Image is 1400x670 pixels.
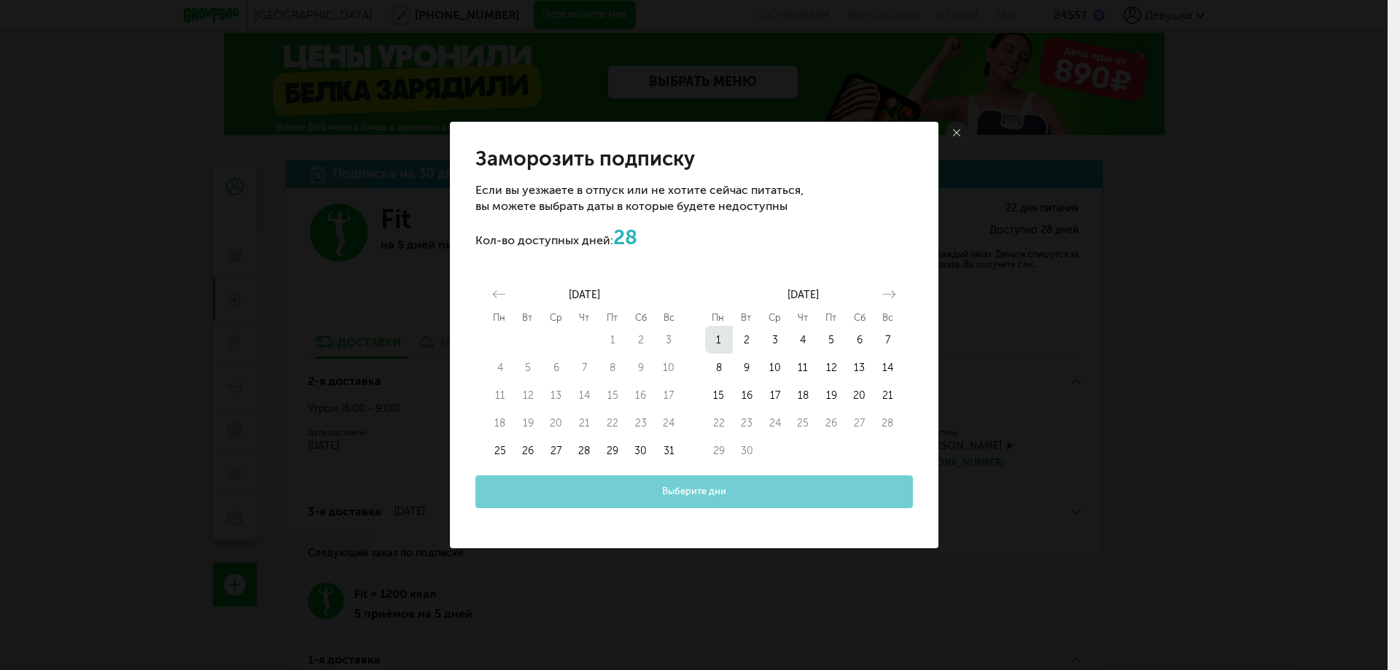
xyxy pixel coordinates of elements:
[845,354,874,381] td: Choose Saturday, September 13, 2025 as your start date.
[733,354,761,381] button: 9
[626,354,655,381] td: Not available. Saturday, August 9, 2025
[486,437,515,464] button: 25
[874,409,902,437] td: Not available. Sunday, September 28, 2025
[486,354,515,381] td: Not available. Monday, August 4, 2025
[874,354,902,381] td: Choose Sunday, September 14, 2025 as your start date.
[845,409,874,437] td: Not available. Saturday, September 27, 2025
[486,284,512,304] button: Move backward to switch to the previous month.
[733,354,761,381] td: Choose Tuesday, September 9, 2025 as your start date.
[514,354,542,381] td: Not available. Tuesday, August 5, 2025
[655,437,683,464] button: 31
[626,437,655,464] td: Choose Saturday, August 30, 2025 as your start date.
[626,381,655,409] button: 16
[761,409,790,437] button: 24
[845,381,874,409] td: Choose Saturday, September 20, 2025 as your start date.
[705,409,734,437] td: Not available. Monday, September 22, 2025
[845,381,874,409] button: 20
[817,326,846,354] td: Choose Friday, September 5, 2025 as your start date.
[486,409,515,437] td: Not available. Monday, August 18, 2025
[817,381,846,409] button: 19
[874,381,902,409] button: 21
[626,381,655,409] td: Not available. Saturday, August 16, 2025
[486,381,515,409] td: Not available. Monday, August 11, 2025
[874,326,902,354] button: 7
[789,354,817,381] button: 11
[599,437,627,464] button: 29
[761,354,790,381] td: Choose Wednesday, September 10, 2025 as your start date.
[705,326,734,354] button: 1
[570,437,599,464] td: Choose Thursday, August 28, 2025 as your start date.
[876,284,902,304] button: Move forward to switch to the next month.
[542,437,571,464] button: 27
[475,147,804,171] h2: Заморозить подписку
[542,354,571,381] button: 6
[655,354,683,381] button: 10
[626,409,655,437] td: Not available. Saturday, August 23, 2025
[626,354,655,381] button: 9
[599,409,627,437] button: 22
[817,354,846,381] button: 12
[655,409,683,437] button: 24
[874,409,902,437] button: 28
[705,287,902,304] div: [DATE]
[542,409,571,437] button: 20
[486,287,683,304] div: [DATE]
[817,326,846,354] button: 5
[486,354,515,381] button: 4
[599,326,627,354] button: 1
[570,381,599,409] td: Not available. Thursday, August 14, 2025
[570,409,599,437] td: Not available. Thursday, August 21, 2025
[599,437,627,464] td: Choose Friday, August 29, 2025 as your start date.
[705,354,734,381] td: Choose Monday, September 8, 2025 as your start date.
[845,326,874,354] td: Choose Saturday, September 6, 2025 as your start date.
[655,381,683,409] td: Not available. Sunday, August 17, 2025
[733,381,761,409] td: Choose Tuesday, September 16, 2025 as your start date.
[705,437,734,464] button: 29
[789,409,817,437] button: 25
[626,326,655,354] button: 2
[655,326,683,354] button: 3
[599,381,627,409] td: Not available. Friday, August 15, 2025
[599,326,627,354] td: Not available. Friday, August 1, 2025
[626,409,655,437] button: 23
[789,381,817,409] button: 18
[514,354,542,381] button: 5
[514,409,542,437] button: 19
[514,381,542,409] button: 12
[789,326,817,354] button: 4
[626,437,655,464] button: 30
[733,437,761,464] td: Not available. Tuesday, September 30, 2025
[733,409,761,437] td: Not available. Tuesday, September 23, 2025
[542,354,571,381] td: Not available. Wednesday, August 6, 2025
[761,354,790,381] button: 10
[514,409,542,437] td: Not available. Tuesday, August 19, 2025
[570,437,599,464] button: 28
[475,226,804,249] p: Кол-во доступных дней:
[705,354,734,381] button: 8
[817,409,846,437] button: 26
[733,326,761,354] button: 2
[599,381,627,409] button: 15
[655,354,683,381] td: Not available. Sunday, August 10, 2025
[626,326,655,354] td: Not available. Saturday, August 2, 2025
[599,354,627,381] td: Not available. Friday, August 8, 2025
[514,437,542,464] button: 26
[655,381,683,409] button: 17
[817,409,846,437] td: Not available. Friday, September 26, 2025
[599,409,627,437] td: Not available. Friday, August 22, 2025
[705,326,734,354] td: Choose Monday, September 1, 2025 as your start date.
[570,354,599,381] td: Not available. Thursday, August 7, 2025
[542,409,571,437] td: Not available. Wednesday, August 20, 2025
[705,409,734,437] button: 22
[733,437,761,464] button: 30
[705,437,734,464] td: Not available. Monday, September 29, 2025
[655,437,683,464] td: Choose Sunday, August 31, 2025 as your start date.
[514,437,542,464] td: Choose Tuesday, August 26, 2025 as your start date.
[817,354,846,381] td: Choose Friday, September 12, 2025 as your start date.
[817,381,846,409] td: Choose Friday, September 19, 2025 as your start date.
[874,381,902,409] td: Choose Sunday, September 21, 2025 as your start date.
[655,326,683,354] td: Not available. Sunday, August 3, 2025
[486,437,515,464] td: Choose Monday, August 25, 2025 as your start date.
[705,381,734,409] td: Choose Monday, September 15, 2025 as your start date.
[542,437,571,464] td: Choose Wednesday, August 27, 2025 as your start date.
